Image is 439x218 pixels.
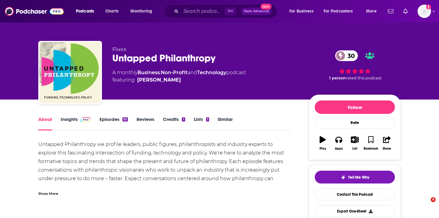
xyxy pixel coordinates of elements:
[401,6,410,16] a: Show notifications dropdown
[206,117,209,122] div: 1
[105,7,118,16] span: Charts
[197,70,226,75] a: Technology
[38,116,52,130] a: About
[341,175,346,180] img: tell me why sparkle
[38,140,291,217] div: Untapped Philanthropy we profile leaders, public figures, philanthropists and industry experts to...
[320,147,326,151] div: Play
[315,132,331,154] button: Play
[72,6,102,16] button: open menu
[122,117,128,122] div: 52
[160,70,161,75] span: ,
[61,116,91,130] a: InsightsPodchaser Pro
[137,70,160,75] a: Business
[383,147,391,151] div: Share
[225,7,236,15] span: ⌘ K
[431,197,436,202] span: 4
[112,76,246,84] span: featuring
[315,116,395,129] div: Rate
[341,50,358,61] span: 30
[315,171,395,183] button: tell me why sparkleTell Me Why
[364,147,378,151] div: Bookmark
[80,117,91,122] img: Podchaser Pro
[379,132,395,154] button: Share
[137,116,154,130] a: Reviews
[309,46,401,84] div: 30 1 personrated this podcast
[99,116,128,130] a: Episodes52
[39,42,101,103] img: Untapped Philanthropy
[181,6,225,16] input: Search podcasts, credits, & more...
[161,70,188,75] a: Non-Profit
[346,76,381,80] span: rated this podcast
[347,132,363,154] button: List
[130,7,152,16] span: Monitoring
[137,76,181,84] a: Kerrin Mitchell
[426,5,431,9] svg: Add a profile image
[76,7,94,16] span: Podcasts
[244,10,269,13] span: Open Advanced
[335,147,343,151] div: Apps
[348,175,369,180] span: Tell Me Why
[324,7,353,16] span: For Podcasters
[112,46,126,52] span: Fluxx
[261,4,272,9] span: New
[352,147,357,151] div: List
[194,116,209,130] a: Lists1
[126,6,160,16] button: open menu
[385,6,396,16] a: Show notifications dropdown
[285,6,321,16] button: open menu
[289,7,313,16] span: For Business
[362,6,384,16] button: open menu
[366,7,377,16] span: More
[418,5,431,18] img: User Profile
[101,6,122,16] a: Charts
[182,117,185,122] div: 1
[335,50,358,61] a: 30
[188,70,197,75] span: and
[315,100,395,114] button: Follow
[363,132,379,154] button: Bookmark
[170,4,283,18] div: Search podcasts, credits, & more...
[418,5,431,18] button: Show profile menu
[418,197,433,212] iframe: Intercom live chat
[315,205,395,217] button: Export One-Sheet
[218,116,233,130] a: Similar
[5,5,64,17] img: Podchaser - Follow, Share and Rate Podcasts
[163,116,185,130] a: Credits1
[112,69,246,84] div: A monthly podcast
[329,76,346,80] span: 1 person
[315,188,395,200] a: Contact This Podcast
[331,132,347,154] button: Apps
[320,6,362,16] button: open menu
[418,5,431,18] span: Logged in as kkade
[241,8,272,15] button: Open AdvancedNew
